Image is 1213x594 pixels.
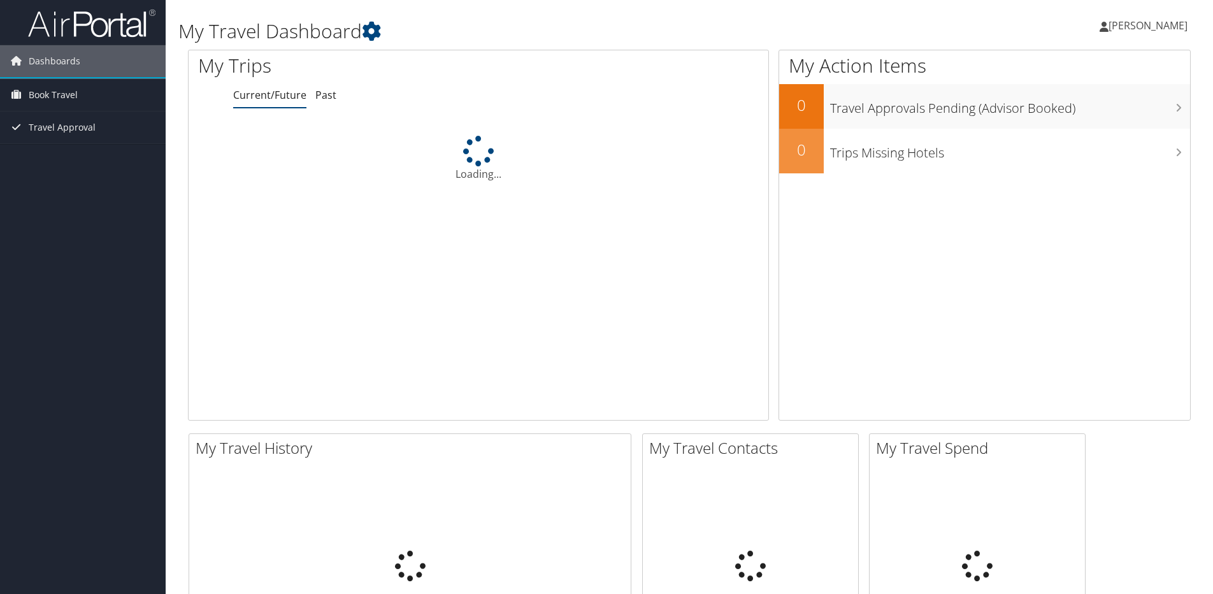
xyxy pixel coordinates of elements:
[649,437,858,459] h2: My Travel Contacts
[779,129,1190,173] a: 0Trips Missing Hotels
[178,18,859,45] h1: My Travel Dashboard
[830,93,1190,117] h3: Travel Approvals Pending (Advisor Booked)
[196,437,631,459] h2: My Travel History
[198,52,517,79] h1: My Trips
[315,88,336,102] a: Past
[233,88,306,102] a: Current/Future
[779,94,824,116] h2: 0
[29,112,96,143] span: Travel Approval
[1100,6,1200,45] a: [PERSON_NAME]
[1109,18,1188,33] span: [PERSON_NAME]
[830,138,1190,162] h3: Trips Missing Hotels
[29,45,80,77] span: Dashboards
[28,8,155,38] img: airportal-logo.png
[779,52,1190,79] h1: My Action Items
[779,139,824,161] h2: 0
[876,437,1085,459] h2: My Travel Spend
[29,79,78,111] span: Book Travel
[189,136,768,182] div: Loading...
[779,84,1190,129] a: 0Travel Approvals Pending (Advisor Booked)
